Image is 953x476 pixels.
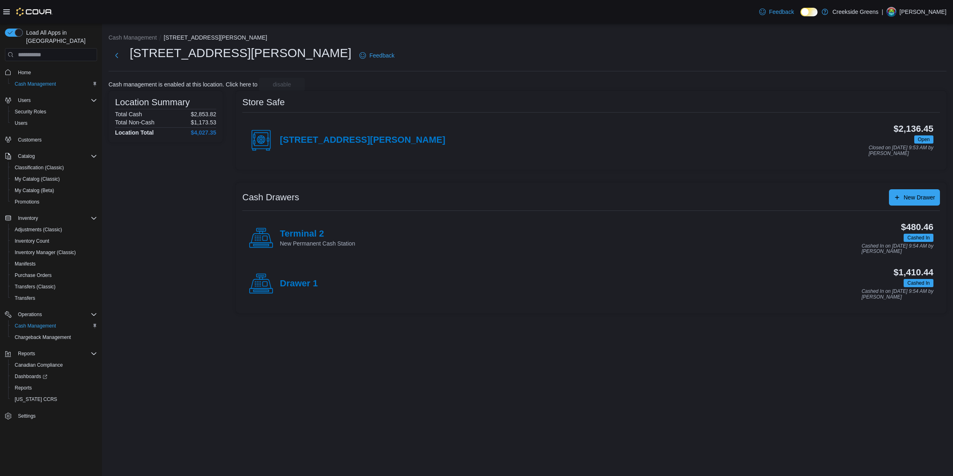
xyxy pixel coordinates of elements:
[8,359,100,371] button: Canadian Compliance
[18,153,35,159] span: Catalog
[893,268,933,277] h3: $1,410.44
[15,68,34,77] a: Home
[15,199,40,205] span: Promotions
[11,372,51,381] a: Dashboards
[15,187,54,194] span: My Catalog (Beta)
[11,118,97,128] span: Users
[8,185,100,196] button: My Catalog (Beta)
[8,247,100,258] button: Inventory Manager (Classic)
[11,163,97,173] span: Classification (Classic)
[109,33,946,43] nav: An example of EuiBreadcrumbs
[11,174,97,184] span: My Catalog (Classic)
[11,360,97,370] span: Canadian Compliance
[109,81,257,88] p: Cash management is enabled at this location. Click here to
[900,7,946,17] p: [PERSON_NAME]
[8,117,100,129] button: Users
[2,151,100,162] button: Catalog
[18,69,31,76] span: Home
[23,29,97,45] span: Load All Apps in [GEOGRAPHIC_DATA]
[756,4,797,20] a: Feedback
[15,310,97,319] span: Operations
[15,108,46,115] span: Security Roles
[15,283,55,290] span: Transfers (Classic)
[8,320,100,332] button: Cash Management
[2,309,100,320] button: Operations
[901,222,933,232] h3: $480.46
[115,129,154,136] h4: Location Total
[2,348,100,359] button: Reports
[109,34,157,41] button: Cash Management
[15,295,35,301] span: Transfers
[887,7,896,17] div: Pat McCaffrey
[889,189,940,206] button: New Drawer
[11,394,60,404] a: [US_STATE] CCRS
[2,134,100,146] button: Customers
[11,197,43,207] a: Promotions
[164,34,267,41] button: [STREET_ADDRESS][PERSON_NAME]
[800,8,818,16] input: Dark Mode
[8,371,100,382] a: Dashboards
[15,213,41,223] button: Inventory
[11,248,79,257] a: Inventory Manager (Classic)
[11,186,58,195] a: My Catalog (Beta)
[11,174,63,184] a: My Catalog (Classic)
[15,349,97,359] span: Reports
[11,248,97,257] span: Inventory Manager (Classic)
[115,111,142,117] h6: Total Cash
[18,97,31,104] span: Users
[15,95,97,105] span: Users
[369,51,394,60] span: Feedback
[832,7,878,17] p: Creekside Greens
[15,81,56,87] span: Cash Management
[11,383,35,393] a: Reports
[907,234,930,241] span: Cashed In
[242,97,285,107] h3: Store Safe
[11,259,97,269] span: Manifests
[8,382,100,394] button: Reports
[11,197,97,207] span: Promotions
[8,173,100,185] button: My Catalog (Classic)
[18,137,42,143] span: Customers
[15,396,57,403] span: [US_STATE] CCRS
[11,225,65,235] a: Adjustments (Classic)
[862,289,933,300] p: Cashed In on [DATE] 9:54 AM by [PERSON_NAME]
[11,79,97,89] span: Cash Management
[11,394,97,404] span: Washington CCRS
[8,292,100,304] button: Transfers
[11,332,74,342] a: Chargeback Management
[904,279,933,287] span: Cashed In
[11,282,97,292] span: Transfers (Classic)
[918,136,930,143] span: Open
[18,215,38,221] span: Inventory
[15,362,63,368] span: Canadian Compliance
[8,235,100,247] button: Inventory Count
[15,385,32,391] span: Reports
[11,372,97,381] span: Dashboards
[15,411,97,421] span: Settings
[11,360,66,370] a: Canadian Compliance
[15,323,56,329] span: Cash Management
[16,8,53,16] img: Cova
[273,80,291,89] span: disable
[15,135,45,145] a: Customers
[882,7,883,17] p: |
[11,270,97,280] span: Purchase Orders
[15,272,52,279] span: Purchase Orders
[11,383,97,393] span: Reports
[11,293,38,303] a: Transfers
[15,226,62,233] span: Adjustments (Classic)
[8,270,100,281] button: Purchase Orders
[259,78,305,91] button: disable
[11,293,97,303] span: Transfers
[109,47,125,64] button: Next
[15,349,38,359] button: Reports
[11,225,97,235] span: Adjustments (Classic)
[11,107,49,117] a: Security Roles
[15,164,64,171] span: Classification (Classic)
[18,350,35,357] span: Reports
[191,119,216,126] p: $1,173.53
[2,410,100,422] button: Settings
[11,259,39,269] a: Manifests
[242,193,299,202] h3: Cash Drawers
[18,413,35,419] span: Settings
